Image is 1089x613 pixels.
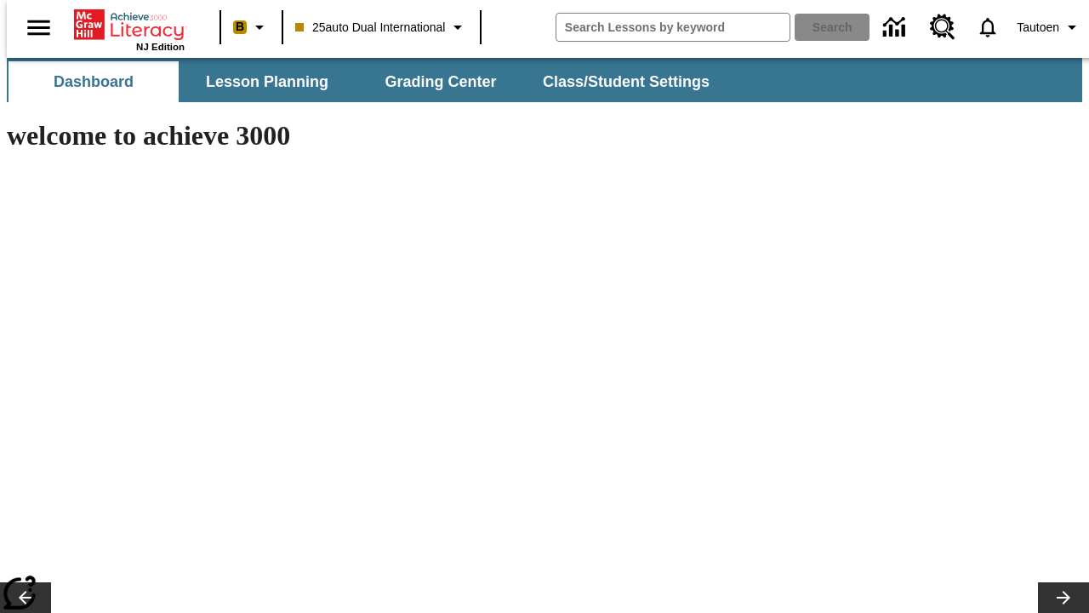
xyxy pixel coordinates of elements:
[1038,582,1089,613] button: Lesson carousel, Next
[385,72,496,92] span: Grading Center
[543,72,710,92] span: Class/Student Settings
[356,61,526,102] button: Grading Center
[7,120,742,152] h1: welcome to achieve 3000
[7,58,1082,102] div: SubNavbar
[74,8,185,42] a: Home
[529,61,723,102] button: Class/Student Settings
[226,12,277,43] button: Boost Class color is peach. Change class color
[1017,19,1059,37] span: Tautoen
[288,12,475,43] button: Class: 25auto Dual International, Select your class
[556,14,790,41] input: search field
[54,72,134,92] span: Dashboard
[14,3,64,53] button: Open side menu
[7,61,725,102] div: SubNavbar
[182,61,352,102] button: Lesson Planning
[206,72,328,92] span: Lesson Planning
[966,5,1010,49] a: Notifications
[295,19,445,37] span: 25auto Dual International
[1010,12,1089,43] button: Profile/Settings
[236,16,244,37] span: B
[9,61,179,102] button: Dashboard
[920,4,966,50] a: Resource Center, Will open in new tab
[873,4,920,51] a: Data Center
[136,42,185,52] span: NJ Edition
[74,6,185,52] div: Home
